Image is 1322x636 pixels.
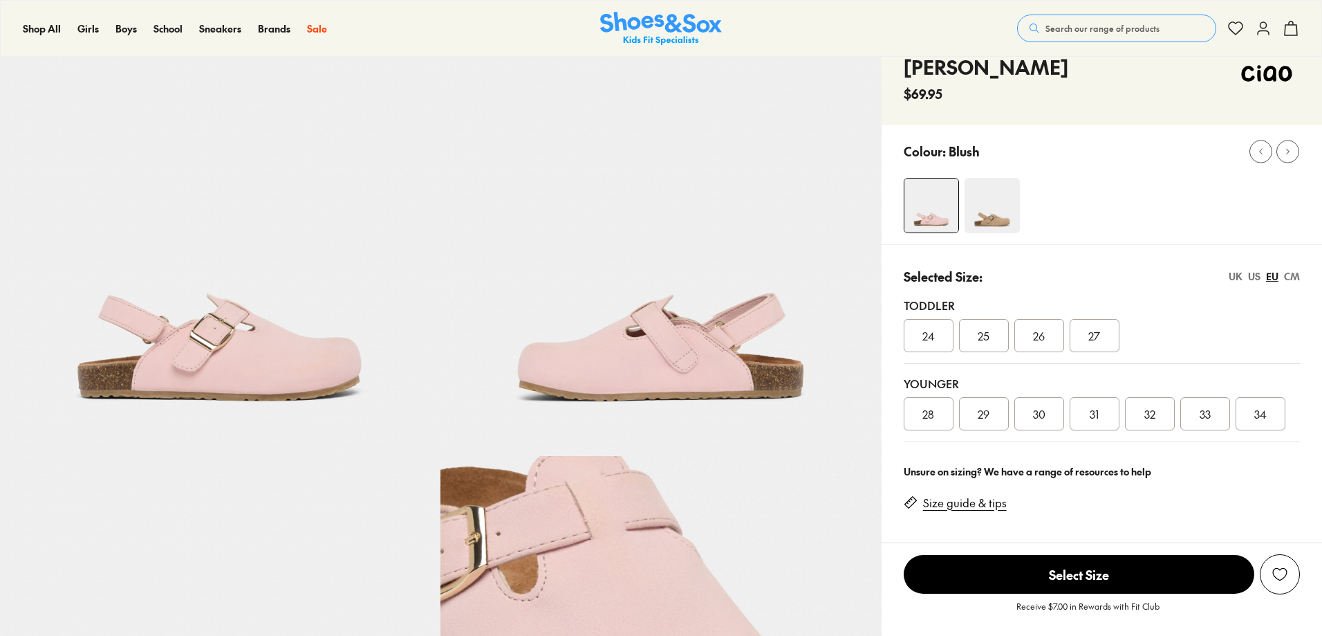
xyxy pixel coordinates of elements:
a: Shop All [23,21,61,36]
div: Unsure on sizing? We have a range of resources to help [904,464,1300,479]
span: 32 [1144,406,1155,422]
span: 34 [1254,406,1267,422]
span: School [153,21,183,35]
span: 31 [1090,406,1099,422]
a: School [153,21,183,36]
span: Select Size [904,555,1254,594]
a: Brands [258,21,290,36]
a: Shoes & Sox [600,12,722,46]
div: UK [1229,269,1242,284]
span: 26 [1033,327,1045,344]
button: Select Size [904,554,1254,594]
p: Colour: [904,142,946,161]
div: US [1248,269,1260,284]
div: EU [1266,269,1278,284]
span: 24 [922,327,935,344]
span: Boys [115,21,137,35]
a: Sale [307,21,327,36]
button: Add to Wishlist [1260,554,1300,594]
img: SNS_Logo_Responsive.svg [600,12,722,46]
a: Girls [77,21,99,36]
div: Toddler [904,297,1300,314]
p: Blush [949,142,980,161]
img: 4-561644_1 [904,179,958,233]
span: Brands [258,21,290,35]
a: Boys [115,21,137,36]
div: Younger [904,375,1300,392]
span: 27 [1088,327,1100,344]
span: Sale [307,21,327,35]
span: Shop All [23,21,61,35]
a: Sneakers [199,21,241,36]
span: 29 [978,406,989,422]
span: 30 [1033,406,1045,422]
img: 4-561648_1 [965,178,1020,233]
span: 28 [922,406,934,422]
span: Sneakers [199,21,241,35]
a: Size guide & tips [923,496,1007,511]
span: 33 [1200,406,1211,422]
img: 5-561645_1 [440,15,881,456]
img: Vendor logo [1233,53,1300,94]
button: Search our range of products [1017,15,1216,42]
div: CM [1284,269,1300,284]
span: 25 [978,327,989,344]
span: Search our range of products [1045,22,1160,35]
span: $69.95 [904,84,942,103]
h4: [PERSON_NAME] [904,53,1068,82]
p: Selected Size: [904,267,983,286]
span: Girls [77,21,99,35]
p: Receive $7.00 in Rewards with Fit Club [1016,600,1160,625]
